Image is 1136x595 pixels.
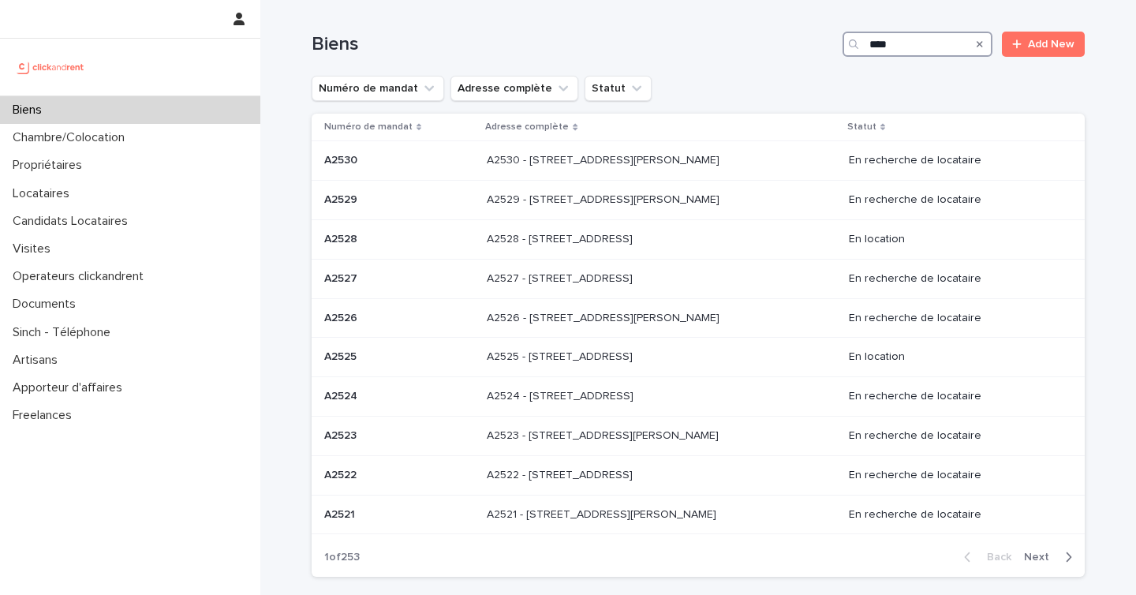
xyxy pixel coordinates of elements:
p: En recherche de locataire [849,272,1059,286]
p: Numéro de mandat [324,118,413,136]
p: 1 of 253 [312,538,372,577]
p: Candidats Locataires [6,214,140,229]
span: Next [1024,552,1059,563]
tr: A2526A2526 A2526 - [STREET_ADDRESS][PERSON_NAME]A2526 - [STREET_ADDRESS][PERSON_NAME] En recherch... [312,298,1085,338]
p: Freelances [6,408,84,423]
tr: A2528A2528 A2528 - [STREET_ADDRESS]A2528 - [STREET_ADDRESS] En location [312,219,1085,259]
p: En recherche de locataire [849,193,1059,207]
p: A2524 - [STREET_ADDRESS] [487,387,637,403]
p: A2525 - [STREET_ADDRESS] [487,347,636,364]
span: Back [977,552,1011,563]
p: Documents [6,297,88,312]
p: En recherche de locataire [849,429,1059,443]
p: A2524 [324,387,361,403]
p: A2527 [324,269,361,286]
button: Adresse complète [450,76,578,101]
p: A2527 - [STREET_ADDRESS] [487,269,636,286]
p: A2523 [324,426,360,443]
tr: A2527A2527 A2527 - [STREET_ADDRESS]A2527 - [STREET_ADDRESS] En recherche de locataire [312,259,1085,298]
p: A2525 [324,347,360,364]
p: A2521 [324,505,358,522]
tr: A2530A2530 A2530 - [STREET_ADDRESS][PERSON_NAME]A2530 - [STREET_ADDRESS][PERSON_NAME] En recherch... [312,141,1085,181]
p: Sinch - Téléphone [6,325,123,340]
p: Statut [847,118,876,136]
p: En recherche de locataire [849,508,1059,522]
p: A2521 - 44 avenue François Mansart, Maisons-Laffitte 78600 [487,505,719,522]
tr: A2522A2522 A2522 - [STREET_ADDRESS]A2522 - [STREET_ADDRESS] En recherche de locataire [312,455,1085,495]
p: A2528 - [STREET_ADDRESS] [487,230,636,246]
a: Add New [1002,32,1085,57]
p: En recherche de locataire [849,312,1059,325]
tr: A2529A2529 A2529 - [STREET_ADDRESS][PERSON_NAME]A2529 - [STREET_ADDRESS][PERSON_NAME] En recherch... [312,181,1085,220]
button: Back [951,550,1018,564]
p: Chambre/Colocation [6,130,137,145]
p: A2526 [324,309,361,325]
button: Numéro de mandat [312,76,444,101]
p: A2529 [324,190,361,207]
p: En recherche de locataire [849,154,1059,167]
p: Locataires [6,186,82,201]
tr: A2523A2523 A2523 - [STREET_ADDRESS][PERSON_NAME]A2523 - [STREET_ADDRESS][PERSON_NAME] En recherch... [312,416,1085,455]
p: Artisans [6,353,70,368]
p: A2522 [324,466,360,482]
button: Statut [585,76,652,101]
p: Apporteur d'affaires [6,380,135,395]
button: Next [1018,550,1085,564]
p: A2530 - [STREET_ADDRESS][PERSON_NAME] [487,151,723,167]
span: Add New [1028,39,1074,50]
p: Visites [6,241,63,256]
p: En location [849,233,1059,246]
tr: A2524A2524 A2524 - [STREET_ADDRESS]A2524 - [STREET_ADDRESS] En recherche de locataire [312,377,1085,417]
input: Search [843,32,992,57]
p: Adresse complète [485,118,569,136]
h1: Biens [312,33,836,56]
p: A2529 - 14 rue Honoré de Balzac, Garges-lès-Gonesse 95140 [487,190,723,207]
p: A2528 [324,230,361,246]
img: UCB0brd3T0yccxBKYDjQ [13,51,89,83]
p: A2526 - [STREET_ADDRESS][PERSON_NAME] [487,309,723,325]
p: En recherche de locataire [849,390,1059,403]
p: A2522 - [STREET_ADDRESS] [487,466,636,482]
p: En recherche de locataire [849,469,1059,482]
tr: A2525A2525 A2525 - [STREET_ADDRESS]A2525 - [STREET_ADDRESS] En location [312,338,1085,377]
p: En location [849,350,1059,364]
p: Propriétaires [6,158,95,173]
p: A2523 - 18 quai Alphonse Le Gallo, Boulogne-Billancourt 92100 [487,426,722,443]
p: A2530 [324,151,361,167]
p: Operateurs clickandrent [6,269,156,284]
p: Biens [6,103,54,118]
tr: A2521A2521 A2521 - [STREET_ADDRESS][PERSON_NAME]A2521 - [STREET_ADDRESS][PERSON_NAME] En recherch... [312,495,1085,534]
